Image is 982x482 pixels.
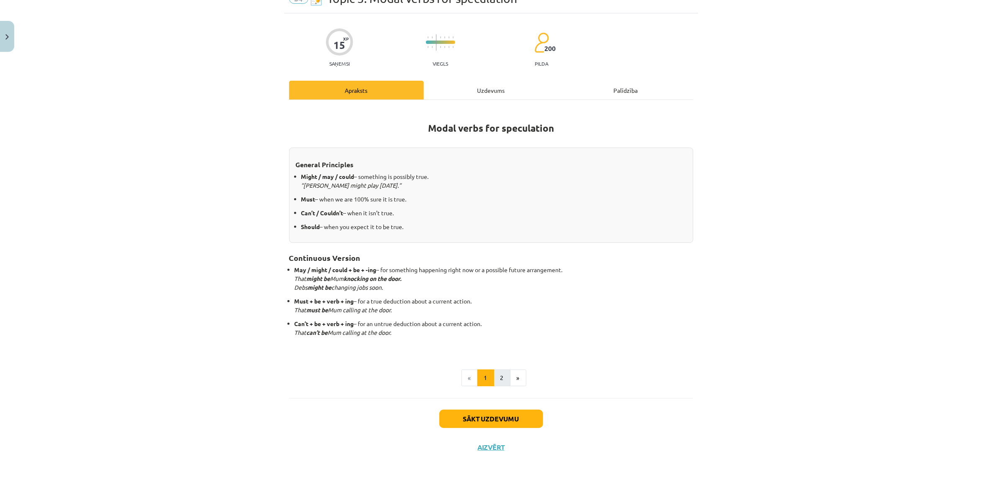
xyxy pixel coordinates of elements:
[449,36,449,38] img: icon-short-line-57e1e144782c952c97e751825c79c345078a6d821885a25fce030b3d8c18986b.svg
[535,61,548,66] p: pilda
[307,275,331,282] strong: might be
[534,32,549,53] img: students-c634bb4e5e11cddfef0936a35e636f08e4e9abd3cc4e673bd6f9a4125e45ecb1.svg
[308,283,332,291] strong: might be
[289,253,361,263] strong: Continuous Version
[326,61,353,66] p: Saņemsi
[510,370,526,386] button: »
[545,45,556,52] span: 200
[344,275,402,282] strong: knocking on the door.
[289,81,424,99] div: Apraksts
[301,173,354,180] strong: Might / may / could
[5,34,9,40] img: icon-close-lesson-0947bae3869378f0d4975bcd49f059093ad1ed9edebbc8119c70593378902aed.svg
[301,195,687,204] p: – when we are 100% sure it is true.
[439,410,543,428] button: Sākt uzdevumu
[301,209,344,217] strong: Can’t / Couldn’t
[477,370,494,386] button: 1
[295,297,354,305] strong: Must + be + verb + ing
[295,306,392,314] em: That Mum calling at the door.
[440,36,441,38] img: icon-short-line-57e1e144782c952c97e751825c79c345078a6d821885a25fce030b3d8c18986b.svg
[307,306,328,314] strong: must be
[301,195,315,203] strong: Must
[444,36,445,38] img: icon-short-line-57e1e144782c952c97e751825c79c345078a6d821885a25fce030b3d8c18986b.svg
[295,320,354,327] strong: Can’t + be + verb + ing
[295,283,383,291] em: Debs changing jobs soon.
[301,209,687,217] p: – when it isn’t true.
[295,329,392,336] em: That Mum calling at the door.
[424,81,559,99] div: Uzdevums
[295,319,693,337] p: – for an untrue deduction about a current action.
[432,46,433,48] img: icon-short-line-57e1e144782c952c97e751825c79c345078a6d821885a25fce030b3d8c18986b.svg
[301,181,402,189] em: “[PERSON_NAME] might play [DATE].”
[301,222,687,231] p: – when you expect it to be true.
[301,172,687,190] p: – something is possibly true.
[295,297,693,314] p: – for a true deduction about a current action.
[295,275,402,282] em: That Mum
[436,34,437,51] img: icon-long-line-d9ea69661e0d244f92f715978eff75569469978d946b2353a9bb055b3ed8787d.svg
[432,36,433,38] img: icon-short-line-57e1e144782c952c97e751825c79c345078a6d821885a25fce030b3d8c18986b.svg
[307,329,328,336] strong: can’t be
[475,443,507,451] button: Aizvērt
[333,39,345,51] div: 15
[444,46,445,48] img: icon-short-line-57e1e144782c952c97e751825c79c345078a6d821885a25fce030b3d8c18986b.svg
[494,370,510,386] button: 2
[296,160,354,169] strong: General Principles
[295,266,377,273] strong: May / might / could + be + -ing
[295,265,693,292] p: – for something happening right now or a possible future arrangement.
[449,46,449,48] img: icon-short-line-57e1e144782c952c97e751825c79c345078a6d821885a25fce030b3d8c18986b.svg
[559,81,693,99] div: Palīdzība
[289,370,693,386] nav: Page navigation example
[301,223,320,230] strong: Should
[440,46,441,48] img: icon-short-line-57e1e144782c952c97e751825c79c345078a6d821885a25fce030b3d8c18986b.svg
[433,61,448,66] p: Viegls
[428,122,554,134] strong: Modal verbs for speculation
[343,36,349,41] span: XP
